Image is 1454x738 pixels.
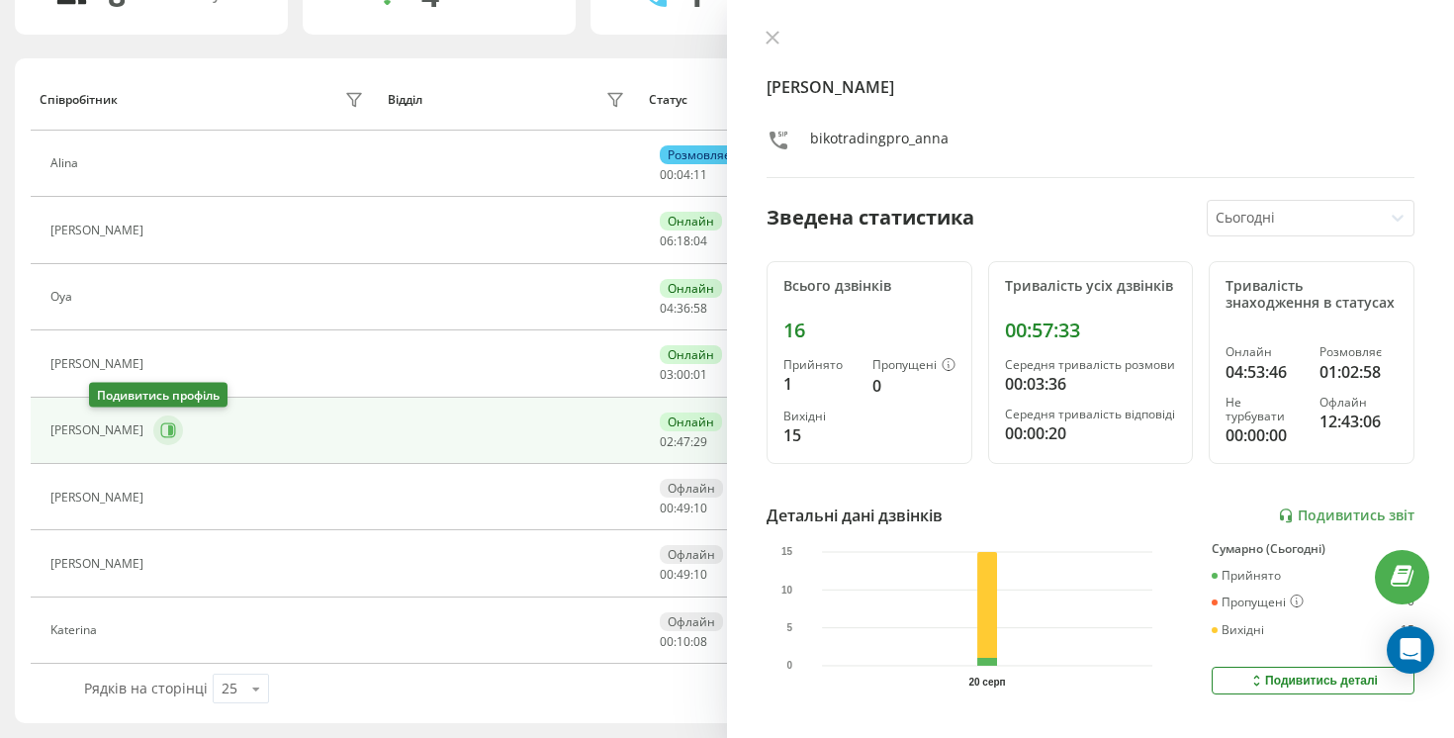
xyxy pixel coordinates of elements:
div: 00:00:20 [1005,421,1177,445]
div: 16 [783,319,955,342]
span: 08 [693,633,707,650]
div: Прийнято [783,358,857,372]
span: 29 [693,433,707,450]
div: 12:43:06 [1319,410,1398,433]
div: Статус [649,93,687,107]
div: : : [660,368,707,382]
div: Офлайн [660,545,723,564]
div: : : [660,168,707,182]
div: Тривалість знаходження в статусах [1226,278,1398,312]
div: 0 [872,374,955,398]
span: 00 [660,166,674,183]
div: Вихідні [783,410,857,423]
div: Вихідні [1212,623,1264,637]
span: 10 [677,633,690,650]
span: 04 [660,300,674,317]
div: Середня тривалість розмови [1005,358,1177,372]
span: 01 [693,366,707,383]
span: 04 [693,232,707,249]
span: 18 [677,232,690,249]
text: 15 [781,547,793,558]
div: [PERSON_NAME] [50,224,148,237]
div: Сумарно (Сьогодні) [1212,542,1414,556]
div: Тривалість усіх дзвінків [1005,278,1177,295]
div: Відділ [388,93,422,107]
div: Офлайн [660,612,723,631]
div: 25 [222,679,237,698]
span: 11 [693,166,707,183]
span: 36 [677,300,690,317]
div: : : [660,568,707,582]
div: Онлайн [660,345,722,364]
span: 00 [660,566,674,583]
div: Детальні дані дзвінків [767,504,943,527]
div: Не турбувати [1226,396,1304,424]
h4: [PERSON_NAME] [767,75,1414,99]
span: Рядків на сторінці [84,679,208,697]
div: : : [660,635,707,649]
span: 00 [677,366,690,383]
div: [PERSON_NAME] [50,357,148,371]
div: : : [660,234,707,248]
div: [PERSON_NAME] [50,491,148,505]
div: : : [660,502,707,515]
span: 58 [693,300,707,317]
div: bikotradingpro_anna [810,129,949,157]
div: 04:53:46 [1226,360,1304,384]
div: 01:02:58 [1319,360,1398,384]
div: Прийнято [1212,569,1281,583]
text: 10 [781,585,793,596]
div: 1 [783,372,857,396]
div: : : [660,302,707,316]
div: [PERSON_NAME] [50,423,148,437]
text: 20 серп [969,677,1006,688]
div: 15 [1401,623,1414,637]
div: Пропущені [872,358,955,374]
div: 00:03:36 [1005,372,1177,396]
div: Середня тривалість відповіді [1005,408,1177,421]
div: Розмовляє [660,145,738,164]
span: 49 [677,566,690,583]
div: Alina [50,156,83,170]
div: Oya [50,290,77,304]
div: Зведена статистика [767,203,974,232]
span: 02 [660,433,674,450]
span: 10 [693,500,707,516]
a: Подивитись звіт [1278,507,1414,524]
div: Співробітник [40,93,118,107]
span: 06 [660,232,674,249]
span: 00 [660,633,674,650]
button: Подивитись деталі [1212,667,1414,694]
span: 03 [660,366,674,383]
span: 49 [677,500,690,516]
div: Онлайн [660,279,722,298]
div: Подивитись деталі [1248,673,1378,689]
div: 00:57:33 [1005,319,1177,342]
div: Подивитись профіль [89,383,227,408]
div: 00:00:00 [1226,423,1304,447]
div: Онлайн [660,413,722,431]
div: Всього дзвінків [783,278,955,295]
span: 47 [677,433,690,450]
div: Open Intercom Messenger [1387,626,1434,674]
div: 15 [783,423,857,447]
div: Розмовляє [1319,345,1398,359]
text: 0 [787,661,793,672]
div: Katerina [50,623,102,637]
div: : : [660,435,707,449]
div: Онлайн [660,212,722,231]
span: 10 [693,566,707,583]
span: 00 [660,500,674,516]
div: [PERSON_NAME] [50,557,148,571]
div: Офлайн [660,479,723,498]
div: Пропущені [1212,595,1304,610]
div: Офлайн [1319,396,1398,410]
text: 5 [787,622,793,633]
div: Онлайн [1226,345,1304,359]
span: 04 [677,166,690,183]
